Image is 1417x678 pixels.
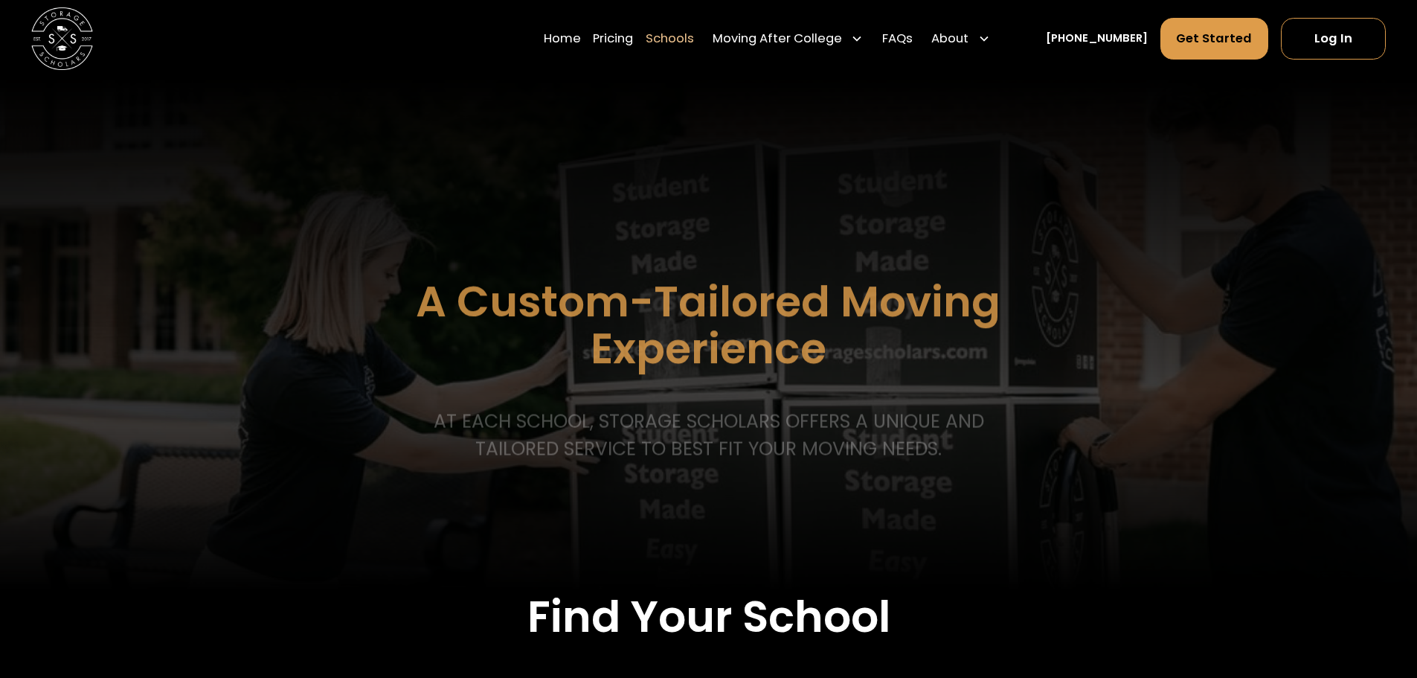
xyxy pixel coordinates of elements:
[1160,18,1269,60] a: Get Started
[151,591,1265,643] h2: Find Your School
[1046,31,1148,47] a: [PHONE_NUMBER]
[646,17,694,60] a: Schools
[426,408,991,464] p: At each school, storage scholars offers a unique and tailored service to best fit your Moving needs.
[713,30,842,48] div: Moving After College
[31,7,93,69] img: Storage Scholars main logo
[1281,18,1386,60] a: Log In
[337,278,1080,372] h1: A Custom-Tailored Moving Experience
[882,17,913,60] a: FAQs
[544,17,581,60] a: Home
[593,17,633,60] a: Pricing
[931,30,968,48] div: About
[707,17,870,60] div: Moving After College
[925,17,997,60] div: About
